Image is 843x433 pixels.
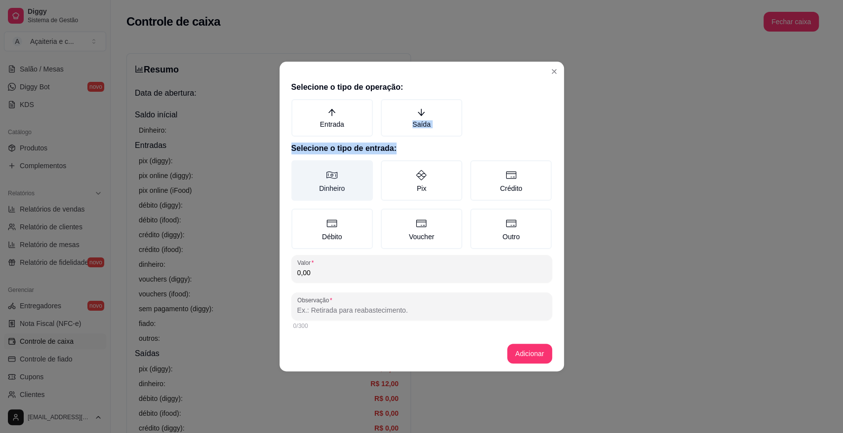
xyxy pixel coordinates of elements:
label: Crédito [470,160,552,201]
label: Entrada [291,99,373,137]
span: arrow-down [417,108,426,117]
label: Pix [381,160,462,201]
label: Observação [297,296,335,304]
input: Valor [297,268,546,278]
label: Valor [297,258,317,267]
h2: Selecione o tipo de entrada: [291,143,552,154]
span: arrow-up [327,108,336,117]
label: Dinheiro [291,160,373,201]
label: Saída [381,99,462,137]
input: Observação [297,305,546,315]
h2: Selecione o tipo de operação: [291,81,552,93]
label: Débito [291,209,373,249]
button: Adicionar [507,344,552,363]
button: Close [546,64,562,79]
label: Outro [470,209,552,249]
label: Voucher [381,209,462,249]
div: 0/300 [293,322,550,330]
